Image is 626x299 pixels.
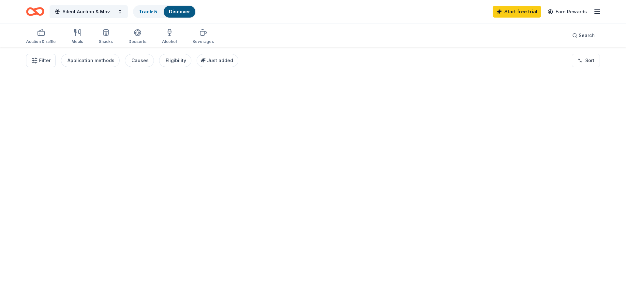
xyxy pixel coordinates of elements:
a: Start free trial [493,6,541,18]
button: Sort [572,54,600,67]
button: Just added [197,54,238,67]
div: Application methods [67,57,114,64]
button: Alcohol [162,26,177,48]
span: Search [579,32,595,39]
a: Track· 5 [139,9,157,14]
div: Beverages [192,39,214,44]
div: Causes [131,57,149,64]
div: Eligibility [166,57,186,64]
a: Discover [169,9,190,14]
button: Causes [125,54,154,67]
button: Snacks [99,26,113,48]
div: Snacks [99,39,113,44]
button: Eligibility [159,54,191,67]
button: Silent Auction & Movie Night [50,5,128,18]
div: Alcohol [162,39,177,44]
button: Desserts [128,26,146,48]
button: Application methods [61,54,120,67]
span: Just added [207,58,233,63]
span: Sort [585,57,594,64]
div: Auction & raffle [26,39,56,44]
a: Home [26,4,44,19]
button: Search [567,29,600,42]
button: Track· 5Discover [133,5,196,18]
span: Silent Auction & Movie Night [63,8,115,16]
button: Meals [71,26,83,48]
div: Meals [71,39,83,44]
span: Filter [39,57,51,64]
div: Desserts [128,39,146,44]
button: Auction & raffle [26,26,56,48]
button: Filter [26,54,56,67]
a: Earn Rewards [544,6,591,18]
button: Beverages [192,26,214,48]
